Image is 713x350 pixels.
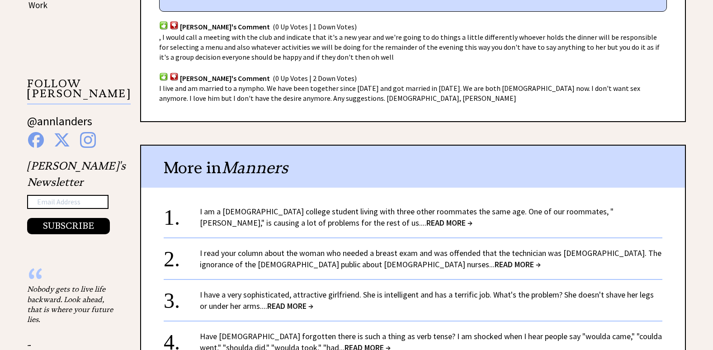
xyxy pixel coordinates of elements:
div: More in [141,146,685,188]
button: SUBSCRIBE [27,218,110,234]
span: READ MORE → [495,259,541,270]
img: facebook%20blue.png [28,132,44,148]
img: x%20blue.png [54,132,70,148]
input: Email Address [27,195,109,209]
div: Nobody gets to live life backward. Look ahead, that is where your future lies. [27,284,118,325]
span: READ MORE → [267,301,313,311]
a: I am a [DEMOGRAPHIC_DATA] college student living with three other roommates the same age. One of ... [200,206,614,228]
span: , I would call a meeting with the club and indicate that it's a new year and we're going to do th... [159,33,660,61]
div: 4. [164,331,200,347]
div: 3. [164,289,200,306]
span: (0 Up Votes | 2 Down Votes) [273,74,357,83]
img: votdown.png [170,72,179,81]
span: [PERSON_NAME]'s Comment [180,74,270,83]
div: 2. [164,247,200,264]
span: Manners [222,157,288,178]
span: [PERSON_NAME]'s Comment [180,23,270,32]
img: instagram%20blue.png [80,132,96,148]
div: “ [27,275,118,284]
img: votup.png [159,21,168,29]
div: 1. [164,206,200,222]
a: I read your column about the woman who needed a breast exam and was offended that the technician ... [200,248,661,270]
a: I have a very sophisticated, attractive girlfriend. She is intelligent and has a terrific job. Wh... [200,289,654,311]
span: I live and am married to a nympho. We have been together since [DATE] and got married in [DATE]. ... [159,84,640,103]
img: votup.png [159,72,168,81]
img: votdown.png [170,21,179,29]
p: FOLLOW [PERSON_NAME] [27,79,131,104]
div: [PERSON_NAME]'s Newsletter [27,158,126,235]
a: @annlanders [27,114,92,137]
span: READ MORE → [426,218,472,228]
span: (0 Up Votes | 1 Down Votes) [273,23,357,32]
